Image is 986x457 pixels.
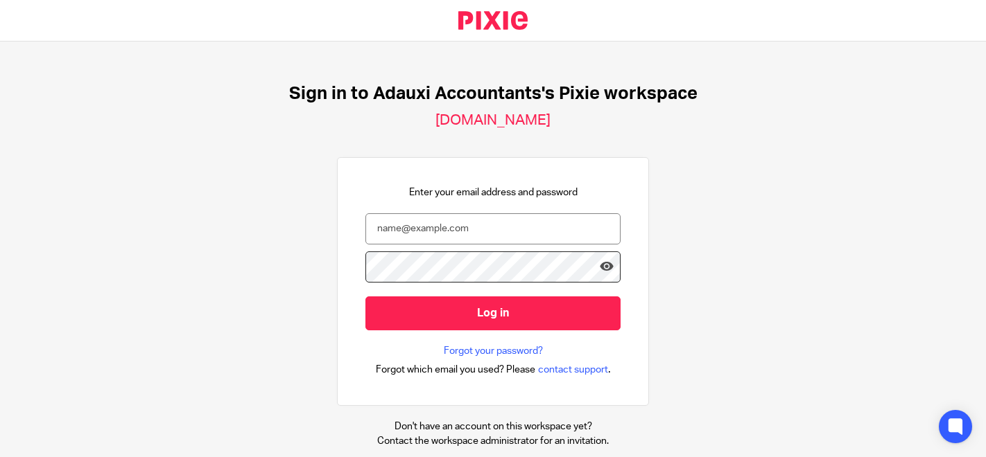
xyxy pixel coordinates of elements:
span: contact support [538,363,608,377]
input: Log in [365,296,621,330]
p: Contact the workspace administrator for an invitation. [377,434,609,448]
h1: Sign in to Adauxi Accountants's Pixie workspace [289,83,698,105]
a: Forgot your password? [444,344,543,358]
input: name@example.com [365,213,621,244]
div: . [376,361,611,377]
p: Enter your email address and password [409,186,578,199]
h2: [DOMAIN_NAME] [435,111,551,129]
span: Forgot which email you used? Please [376,363,535,377]
p: Don't have an account on this workspace yet? [377,420,609,433]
